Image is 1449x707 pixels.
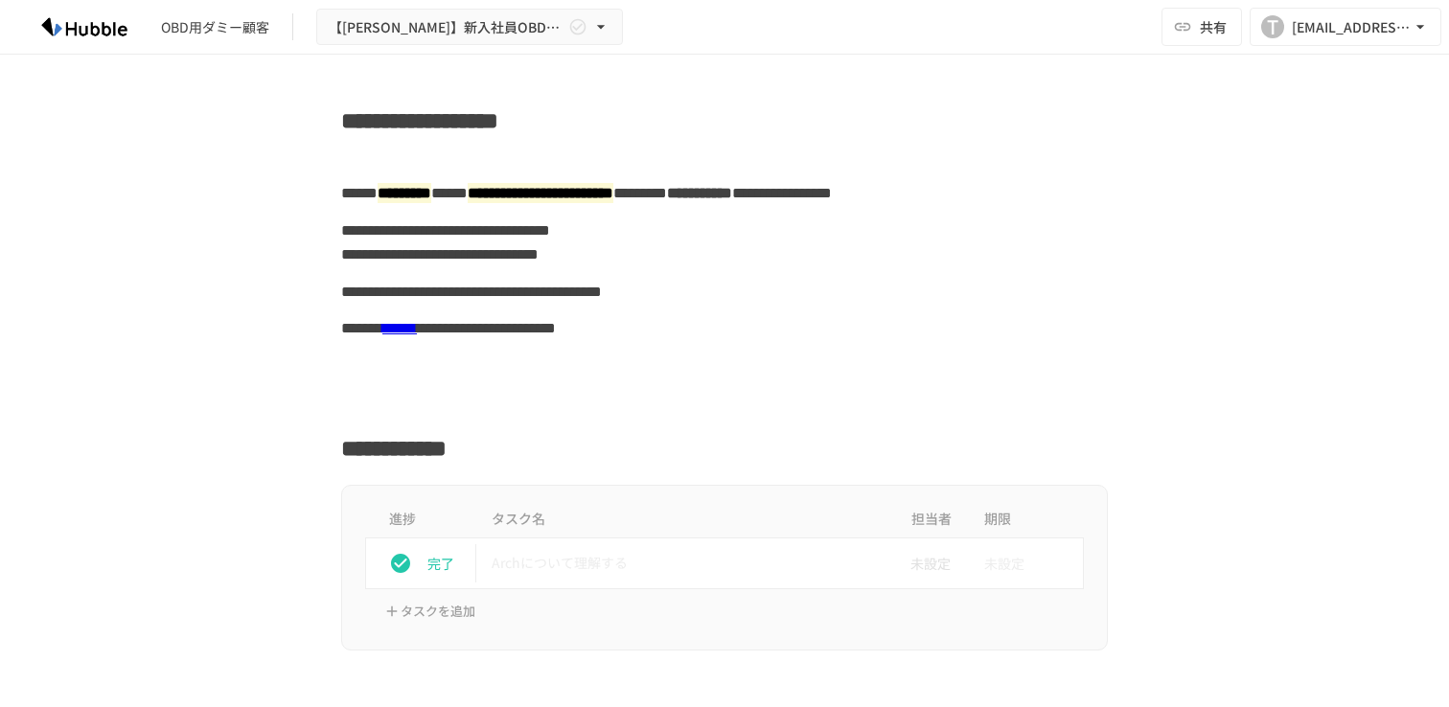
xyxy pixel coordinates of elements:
button: T[EMAIL_ADDRESS][DOMAIN_NAME] [1250,8,1441,46]
button: 【[PERSON_NAME]】新入社員OBD用Arch [316,9,623,46]
span: 未設定 [984,544,1024,582]
th: 進捗 [366,501,477,538]
span: 共有 [1200,16,1227,37]
div: OBD用ダミー顧客 [161,17,269,37]
span: 【[PERSON_NAME]】新入社員OBD用Arch [329,15,564,39]
button: 共有 [1161,8,1242,46]
div: T [1261,15,1284,38]
button: status [381,544,420,582]
img: HzDRNkGCf7KYO4GfwKnzITak6oVsp5RHeZBEM1dQFiQ [23,11,146,42]
button: タスクを追加 [380,597,480,627]
th: 期限 [969,501,1084,538]
div: [EMAIL_ADDRESS][DOMAIN_NAME] [1292,15,1411,39]
table: task table [365,501,1084,589]
th: 担当者 [892,501,969,538]
th: タスク名 [476,501,892,538]
span: 未設定 [895,553,951,574]
p: Archについて理解する [492,551,877,575]
p: 完了 [427,553,468,574]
